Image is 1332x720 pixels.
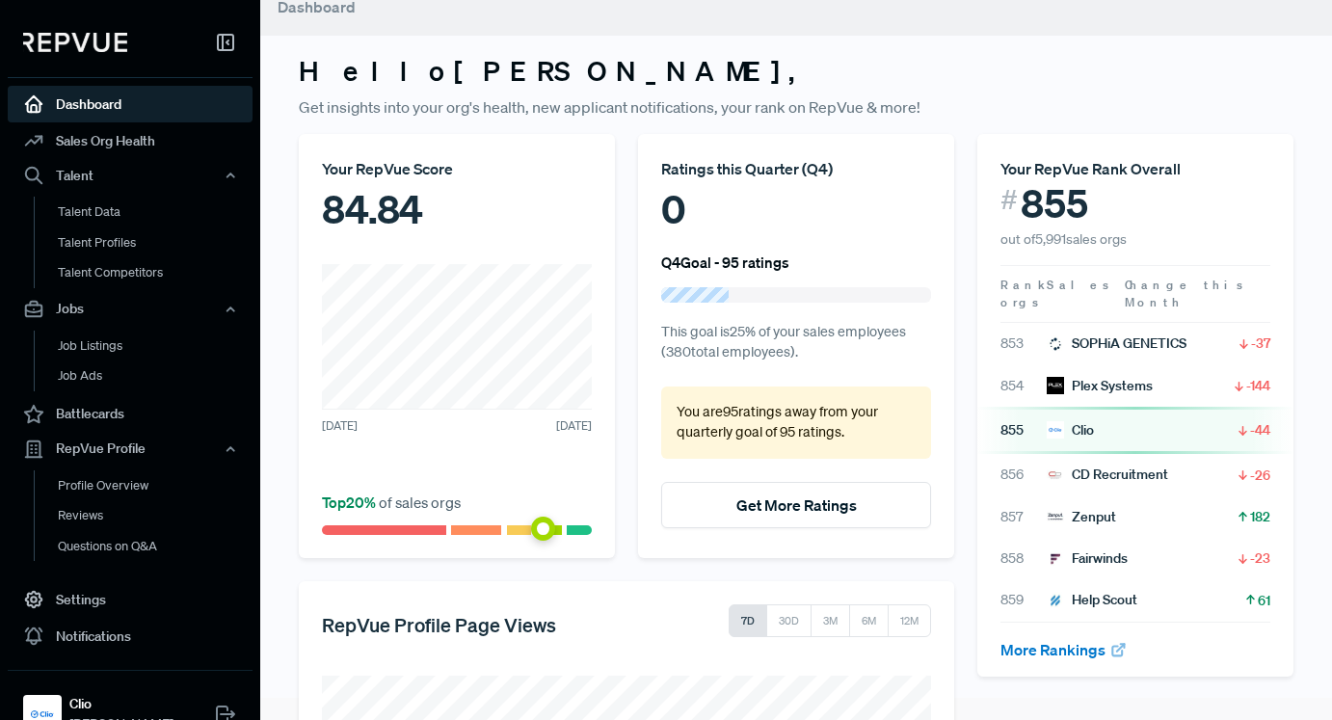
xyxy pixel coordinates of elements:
div: SOPHiA GENETICS [1047,333,1186,354]
div: Ratings this Quarter ( Q4 ) [661,157,931,180]
div: Clio [1047,420,1094,440]
h5: RepVue Profile Page Views [322,613,556,636]
span: -144 [1246,376,1270,395]
img: Zenput [1047,508,1064,525]
span: -37 [1251,333,1270,353]
span: out of 5,991 sales orgs [1000,230,1127,248]
a: Battlecards [8,396,253,433]
h3: Hello [PERSON_NAME] , [299,55,1293,88]
img: Plex Systems [1047,377,1064,394]
span: 853 [1000,333,1047,354]
a: Job Listings [34,331,279,361]
a: Talent Data [34,197,279,227]
p: This goal is 25 % of your sales employees ( 380 total employees). [661,322,931,363]
span: 856 [1000,465,1047,485]
div: Zenput [1047,507,1116,527]
button: Jobs [8,293,253,326]
span: 857 [1000,507,1047,527]
span: 859 [1000,590,1047,610]
a: Notifications [8,618,253,654]
span: [DATE] [322,417,358,435]
button: 7D [729,604,767,637]
a: Reviews [34,500,279,531]
div: CD Recruitment [1047,465,1168,485]
button: Get More Ratings [661,482,931,528]
div: Help Scout [1047,590,1137,610]
button: 3M [811,604,850,637]
button: Talent [8,159,253,192]
a: Questions on Q&A [34,531,279,562]
span: [DATE] [556,417,592,435]
span: Rank [1000,277,1047,294]
span: 855 [1000,420,1047,440]
span: Top 20 % [322,493,379,512]
span: -44 [1250,420,1270,440]
span: 182 [1250,507,1270,526]
span: of sales orgs [322,493,461,512]
span: 854 [1000,376,1047,396]
p: You are 95 ratings away from your quarterly goal of 95 ratings . [677,402,916,443]
img: RepVue [23,33,127,52]
button: 30D [766,604,812,637]
button: 6M [849,604,889,637]
strong: Clio [69,694,173,714]
span: 855 [1021,180,1088,227]
button: 12M [888,604,931,637]
a: Talent Profiles [34,227,279,258]
button: RepVue Profile [8,433,253,466]
a: Talent Competitors [34,257,279,288]
img: CD Recruitment [1047,467,1064,484]
h6: Q4 Goal - 95 ratings [661,253,789,271]
a: Settings [8,581,253,618]
p: Get insights into your org's health, new applicant notifications, your rank on RepVue & more! [299,95,1293,119]
span: 61 [1258,591,1270,610]
a: More Rankings [1000,640,1128,659]
img: Clio [1047,421,1064,439]
div: 84.84 [322,180,592,238]
a: Profile Overview [34,470,279,501]
div: Fairwinds [1047,548,1128,569]
img: SOPHiA GENETICS [1047,335,1064,353]
img: Help Scout [1047,592,1064,609]
span: Sales orgs [1000,277,1112,310]
div: Plex Systems [1047,376,1153,396]
span: -23 [1250,548,1270,568]
a: Sales Org Health [8,122,253,159]
span: # [1000,180,1018,220]
span: -26 [1250,466,1270,485]
span: Change this Month [1125,277,1246,310]
span: Your RepVue Rank Overall [1000,159,1181,178]
img: Fairwinds [1047,550,1064,568]
a: Dashboard [8,86,253,122]
div: Your RepVue Score [322,157,592,180]
a: Job Ads [34,360,279,391]
div: 0 [661,180,931,238]
span: 858 [1000,548,1047,569]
